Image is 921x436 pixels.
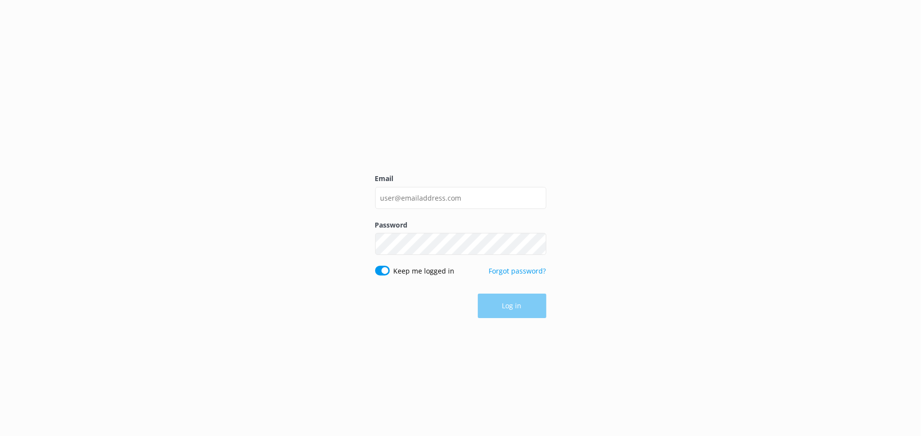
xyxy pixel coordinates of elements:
[394,266,455,276] label: Keep me logged in
[527,234,546,254] button: Show password
[375,173,546,184] label: Email
[489,266,546,275] a: Forgot password?
[375,187,546,209] input: user@emailaddress.com
[375,220,546,230] label: Password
